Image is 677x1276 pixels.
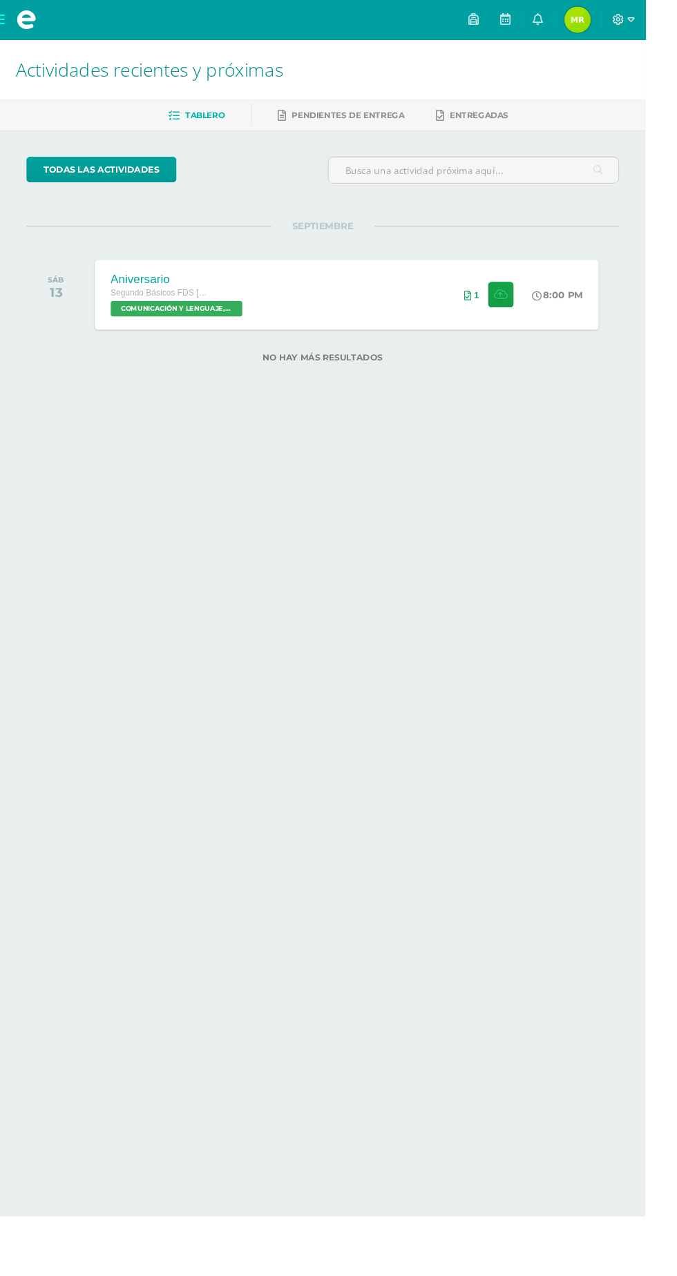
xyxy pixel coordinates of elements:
[116,316,254,332] span: COMUNICACIÓN Y LENGUAJE, IDIOMA ESPAÑOL 'A'
[116,302,220,312] span: Segundo Básicos FDS [DATE]
[457,110,533,132] a: Entregadas
[194,115,236,126] span: Tablero
[306,115,424,126] span: Pendientes de entrega
[17,59,297,86] span: Actividades recientes y próximas
[285,231,393,243] span: SEPTIEMBRE
[487,304,503,315] div: Archivos entregados
[345,165,649,192] input: Busca una actividad próxima aquí...
[50,298,68,315] div: 13
[592,7,620,35] img: 5fc49838d9f994429ee2c86e5d2362ce.png
[177,110,236,132] a: Tablero
[497,304,503,315] span: 1
[292,110,424,132] a: Pendientes de entrega
[50,289,68,298] div: SÁB
[472,115,533,126] span: Entregadas
[116,286,258,300] div: Aniversario
[28,370,649,380] label: No hay más resultados
[28,164,185,191] a: todas las Actividades
[558,303,611,316] div: 8:00 PM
